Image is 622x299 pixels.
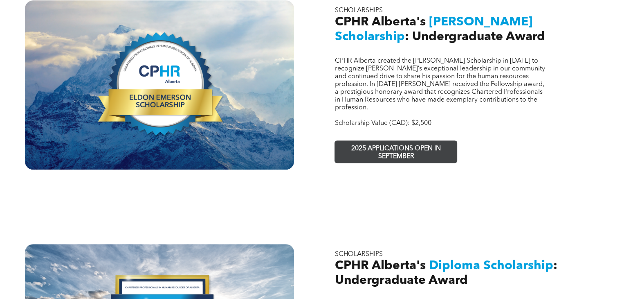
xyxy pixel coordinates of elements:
[429,260,553,272] span: Diploma Scholarship
[336,141,456,165] span: 2025 APPLICATIONS OPEN IN SEPTEMBER
[335,58,545,111] span: CPHR Alberta created the [PERSON_NAME] Scholarship in [DATE] to recognize [PERSON_NAME]’s excepti...
[335,16,532,43] span: [PERSON_NAME] Scholarship
[335,140,457,163] a: 2025 APPLICATIONS OPEN IN SEPTEMBER
[335,260,425,272] span: CPHR Alberta's
[335,251,382,258] span: SCHOLARSHIPS
[404,31,545,43] span: : Undergraduate Award
[335,120,431,127] span: Scholarship Value (CAD): $2,500
[335,7,382,14] span: SCHOLARSHIPS
[335,16,425,28] span: CPHR Alberta's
